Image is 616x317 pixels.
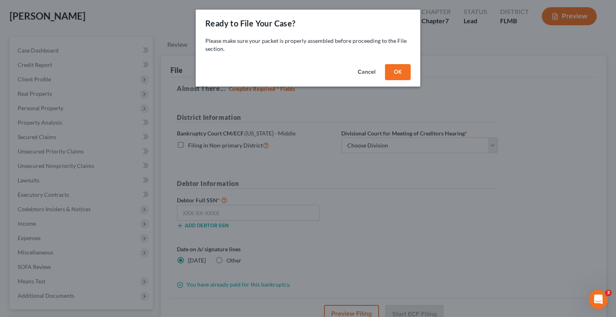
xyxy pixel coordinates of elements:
[205,18,296,29] div: Ready to File Your Case?
[205,37,411,53] p: Please make sure your packet is properly assembled before proceeding to the File section.
[589,290,608,309] iframe: Intercom live chat
[385,64,411,80] button: OK
[605,290,612,296] span: 3
[351,64,382,80] button: Cancel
